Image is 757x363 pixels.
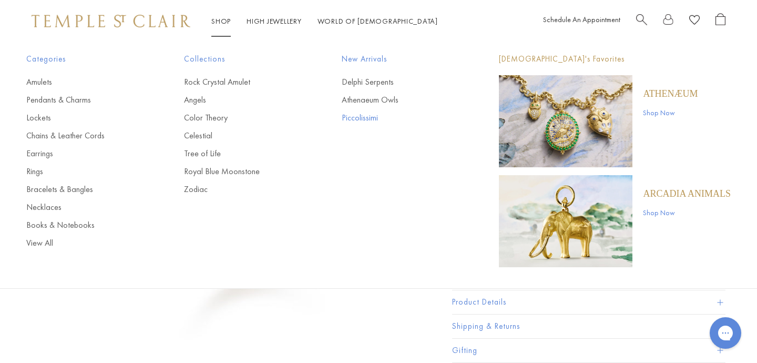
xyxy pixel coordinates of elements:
[26,53,142,66] span: Categories
[184,94,300,106] a: Angels
[26,94,142,106] a: Pendants & Charms
[26,201,142,213] a: Necklaces
[184,130,300,142] a: Celestial
[636,13,647,29] a: Search
[689,13,700,29] a: View Wishlist
[342,53,457,66] span: New Arrivals
[26,166,142,177] a: Rings
[452,339,725,362] button: Gifting
[184,53,300,66] span: Collections
[184,148,300,159] a: Tree of Life
[342,76,457,88] a: Delphi Serpents
[543,15,620,24] a: Schedule An Appointment
[184,76,300,88] a: Rock Crystal Amulet
[211,15,438,28] nav: Main navigation
[32,15,190,27] img: Temple St. Clair
[342,112,457,124] a: Piccolissimi
[715,13,725,29] a: Open Shopping Bag
[26,148,142,159] a: Earrings
[704,314,746,352] iframe: Gorgias live chat messenger
[184,184,300,195] a: Zodiac
[318,16,438,26] a: World of [DEMOGRAPHIC_DATA]World of [DEMOGRAPHIC_DATA]
[643,88,698,99] a: Athenæum
[26,219,142,231] a: Books & Notebooks
[184,166,300,177] a: Royal Blue Moonstone
[499,53,731,66] p: [DEMOGRAPHIC_DATA]'s Favorites
[342,94,457,106] a: Athenaeum Owls
[26,237,142,249] a: View All
[26,76,142,88] a: Amulets
[643,188,731,199] a: ARCADIA ANIMALS
[247,16,302,26] a: High JewelleryHigh Jewellery
[211,16,231,26] a: ShopShop
[26,184,142,195] a: Bracelets & Bangles
[26,112,142,124] a: Lockets
[184,112,300,124] a: Color Theory
[643,207,731,218] a: Shop Now
[452,290,725,314] button: Product Details
[643,107,698,118] a: Shop Now
[452,315,725,338] button: Shipping & Returns
[26,130,142,142] a: Chains & Leather Cords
